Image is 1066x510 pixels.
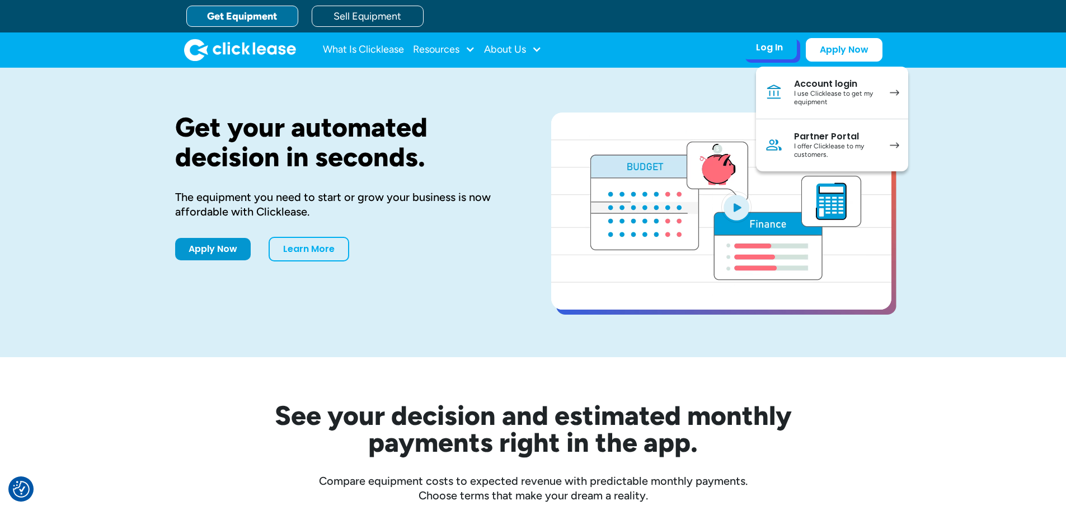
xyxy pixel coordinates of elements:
a: Apply Now [806,38,882,62]
div: Resources [413,39,475,61]
div: Log In [756,42,783,53]
a: Apply Now [175,238,251,260]
h2: See your decision and estimated monthly payments right in the app. [220,402,847,456]
img: Person icon [765,136,783,154]
a: What Is Clicklease [323,39,404,61]
a: Get Equipment [186,6,298,27]
div: About Us [484,39,542,61]
div: The equipment you need to start or grow your business is now affordable with Clicklease. [175,190,515,219]
div: I offer Clicklease to my customers. [794,142,879,160]
img: Blue play button logo on a light blue circular background [721,191,752,223]
a: Learn More [269,237,349,261]
a: open lightbox [551,113,891,310]
button: Consent Preferences [13,481,30,498]
div: Partner Portal [794,131,879,142]
img: Revisit consent button [13,481,30,498]
img: Clicklease logo [184,39,296,61]
nav: Log In [756,67,908,171]
img: Bank icon [765,83,783,101]
div: I use Clicklease to get my equipment [794,90,879,107]
a: home [184,39,296,61]
a: Partner PortalI offer Clicklease to my customers. [756,119,908,171]
div: Compare equipment costs to expected revenue with predictable monthly payments. Choose terms that ... [175,474,891,503]
a: Account loginI use Clicklease to get my equipment [756,67,908,119]
h1: Get your automated decision in seconds. [175,113,515,172]
a: Sell Equipment [312,6,424,27]
img: arrow [890,90,899,96]
div: Account login [794,78,879,90]
img: arrow [890,142,899,148]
